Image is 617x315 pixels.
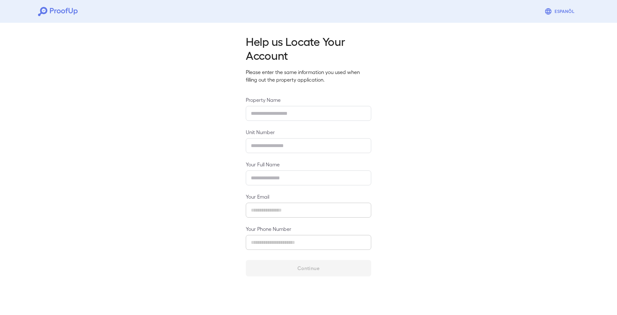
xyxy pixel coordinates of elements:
label: Your Phone Number [246,225,371,232]
label: Property Name [246,96,371,103]
label: Your Email [246,193,371,200]
h2: Help us Locate Your Account [246,34,371,62]
p: Please enter the same information you used when filling out the property application. [246,68,371,83]
label: Your Full Name [246,161,371,168]
label: Unit Number [246,128,371,136]
button: Espanõl [542,5,579,18]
